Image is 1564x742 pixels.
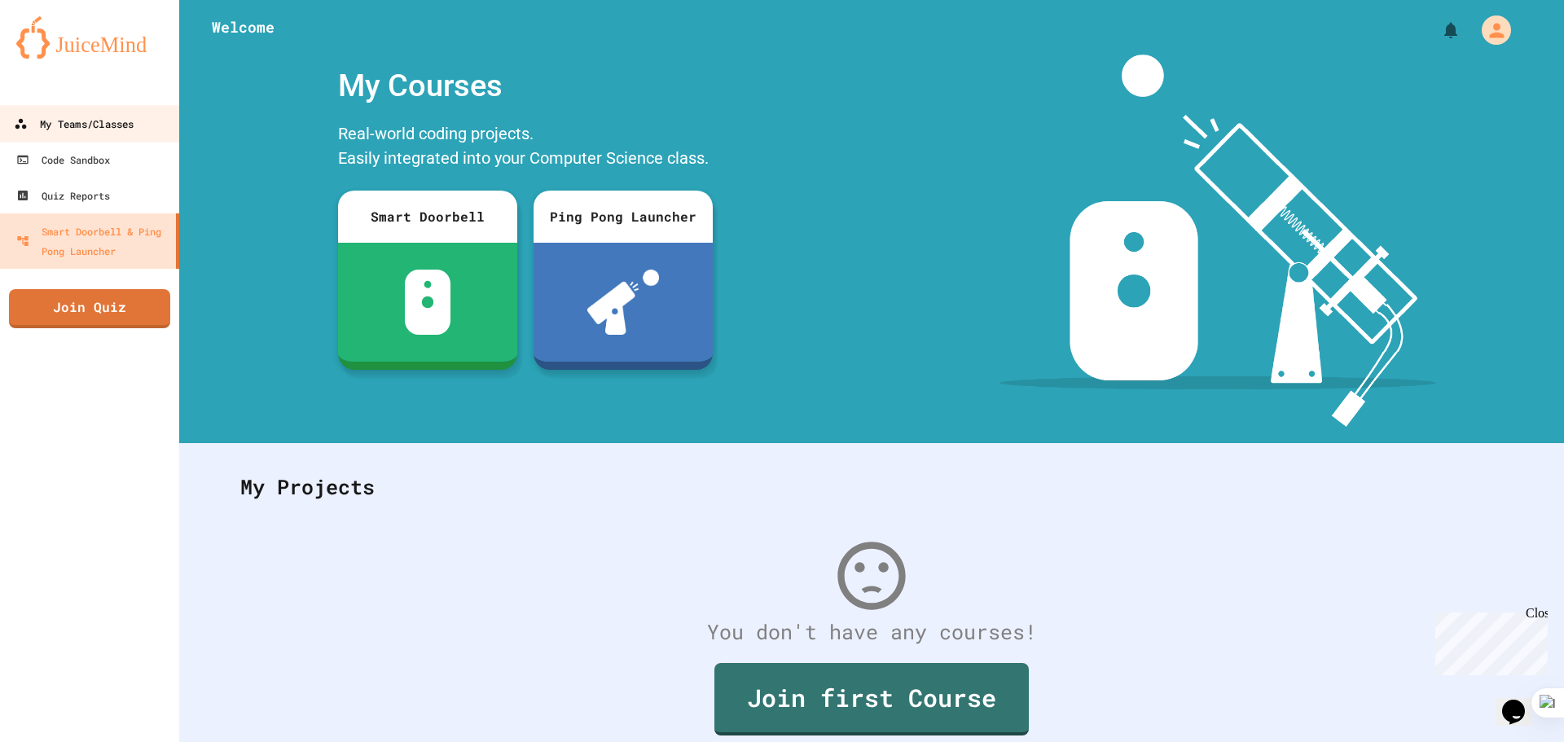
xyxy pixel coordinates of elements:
[714,663,1029,735] a: Join first Course
[330,55,721,117] div: My Courses
[338,191,517,243] div: Smart Doorbell
[14,114,134,134] div: My Teams/Classes
[534,191,713,243] div: Ping Pong Launcher
[224,455,1519,519] div: My Projects
[9,289,170,328] a: Join Quiz
[405,270,451,335] img: sdb-white.svg
[1411,16,1465,44] div: My Notifications
[999,55,1436,427] img: banner-image-my-projects.png
[16,16,163,59] img: logo-orange.svg
[16,222,169,261] div: Smart Doorbell & Ping Pong Launcher
[224,617,1519,648] div: You don't have any courses!
[7,7,112,103] div: Chat with us now!Close
[16,150,110,169] div: Code Sandbox
[1429,606,1548,675] iframe: chat widget
[587,270,660,335] img: ppl-with-ball.png
[16,186,110,205] div: Quiz Reports
[330,117,721,178] div: Real-world coding projects. Easily integrated into your Computer Science class.
[1465,11,1515,49] div: My Account
[1496,677,1548,726] iframe: chat widget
